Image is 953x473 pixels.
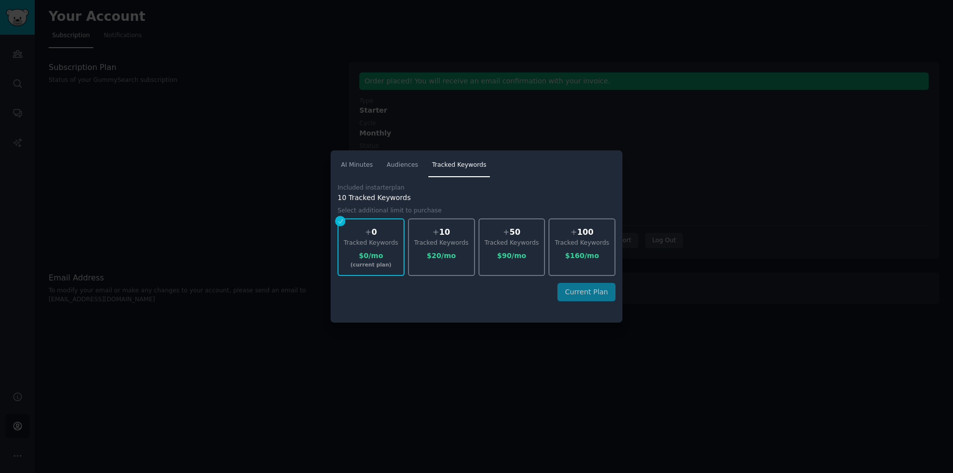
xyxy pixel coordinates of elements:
span: + [503,227,509,237]
span: + [571,227,577,237]
span: 100 [577,227,594,237]
span: Audiences [387,161,418,170]
span: 0 [371,227,377,237]
div: Tracked Keywords [479,239,545,248]
div: $ 90 /mo [479,251,545,261]
div: Included in starter plan [338,184,405,193]
a: Audiences [383,157,421,178]
span: 10 [439,227,450,237]
span: + [433,227,439,237]
span: Tracked Keywords [432,161,486,170]
div: Tracked Keywords [409,239,474,248]
a: AI Minutes [338,157,376,178]
span: + [365,227,371,237]
span: 50 [510,227,521,237]
div: (current plan) [339,261,404,268]
div: $ 0 /mo [339,251,404,261]
div: Select additional limit to purchase [338,206,442,215]
div: $ 160 /mo [549,251,614,261]
div: Tracked Keywords [339,239,404,248]
a: Tracked Keywords [428,157,490,178]
span: AI Minutes [341,161,373,170]
div: Tracked Keywords [549,239,614,248]
div: 10 Tracked Keywords [338,193,615,203]
div: $ 20 /mo [409,251,474,261]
